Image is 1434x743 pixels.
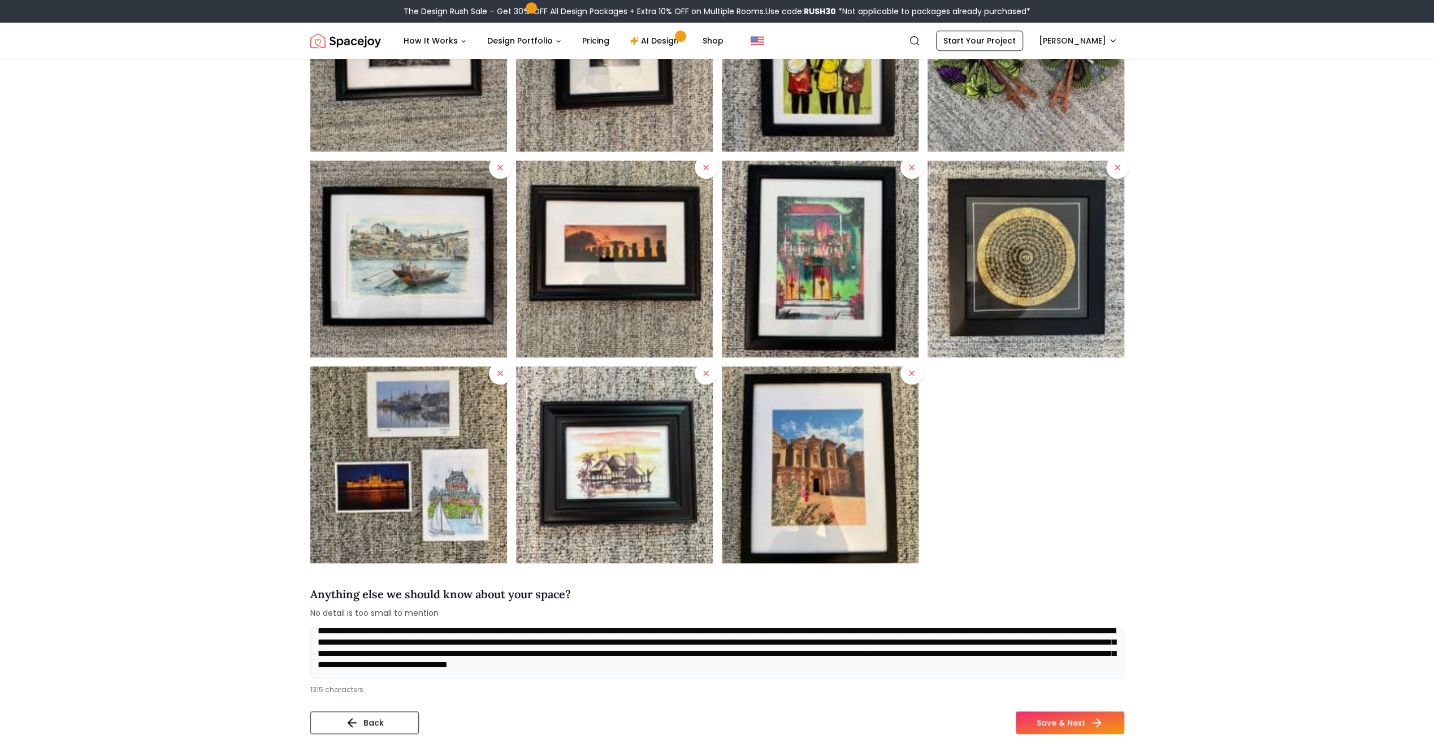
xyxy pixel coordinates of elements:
[478,29,571,52] button: Design Portfolio
[1016,711,1124,734] button: Save & Next
[395,29,733,52] nav: Main
[836,6,1030,17] span: *Not applicable to packages already purchased*
[621,29,691,52] a: AI Design
[395,29,476,52] button: How It Works
[310,607,571,619] span: No detail is too small to mention
[804,6,836,17] b: RUSH30
[310,23,1124,59] nav: Global
[722,161,919,357] img: Uploaded
[310,366,507,563] img: Uploaded
[936,31,1023,51] a: Start Your Project
[694,29,733,52] a: Shop
[751,34,764,47] img: United States
[310,586,571,603] h4: Anything else we should know about your space?
[516,161,713,357] img: Uploaded
[310,29,381,52] img: Spacejoy Logo
[310,161,507,357] img: Uploaded
[310,685,1124,694] div: 1315 characters
[928,161,1124,357] img: Uploaded
[310,29,381,52] a: Spacejoy
[404,6,1030,17] div: The Design Rush Sale – Get 30% OFF All Design Packages + Extra 10% OFF on Multiple Rooms.
[573,29,618,52] a: Pricing
[516,366,713,563] img: Uploaded
[722,366,919,563] img: Uploaded
[310,711,419,734] button: Back
[765,6,836,17] span: Use code:
[1032,31,1124,51] button: [PERSON_NAME]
